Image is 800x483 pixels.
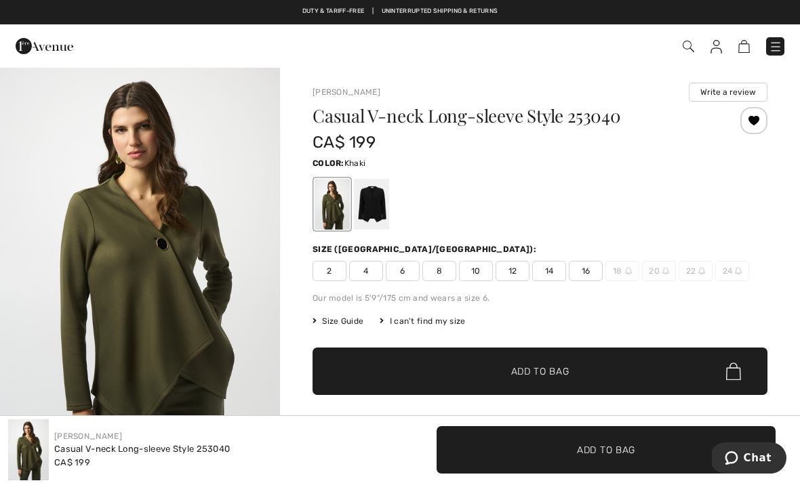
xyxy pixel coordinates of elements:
[16,33,73,60] img: 1ère Avenue
[605,261,639,281] span: 18
[738,40,750,53] img: Shopping Bag
[625,268,632,274] img: ring-m.svg
[354,179,389,230] div: Black
[386,261,420,281] span: 6
[496,261,529,281] span: 12
[349,261,383,281] span: 4
[313,261,346,281] span: 2
[642,261,676,281] span: 20
[683,41,694,52] img: Search
[313,243,539,255] div: Size ([GEOGRAPHIC_DATA]/[GEOGRAPHIC_DATA]):
[712,442,786,476] iframe: Opens a widget where you can chat to one of our agents
[380,315,465,327] div: I can't find my size
[313,292,767,304] div: Our model is 5'9"/175 cm and wears a size 6.
[711,40,722,54] img: My Info
[313,159,344,168] span: Color:
[459,261,493,281] span: 10
[569,261,603,281] span: 16
[735,268,742,274] img: ring-m.svg
[726,362,741,380] img: Bag.svg
[313,133,376,152] span: CA$ 199
[715,261,749,281] span: 24
[16,39,73,51] a: 1ère Avenue
[679,261,713,281] span: 22
[577,442,635,457] span: Add to Bag
[8,419,49,480] img: Casual V-Neck Long-Sleeve Style 253040
[437,426,776,474] button: Add to Bag
[662,268,669,274] img: ring-m.svg
[313,107,692,125] h1: Casual V-neck Long-sleeve Style 253040
[422,261,456,281] span: 8
[313,348,767,395] button: Add to Bag
[698,268,705,274] img: ring-m.svg
[315,179,350,230] div: Khaki
[689,83,767,102] button: Write a review
[313,87,380,97] a: [PERSON_NAME]
[313,315,363,327] span: Size Guide
[54,457,90,467] span: CA$ 199
[511,364,569,379] span: Add to Bag
[344,159,366,168] span: Khaki
[54,432,122,441] a: [PERSON_NAME]
[532,261,566,281] span: 14
[54,442,230,456] div: Casual V-neck Long-sleeve Style 253040
[769,40,782,54] img: Menu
